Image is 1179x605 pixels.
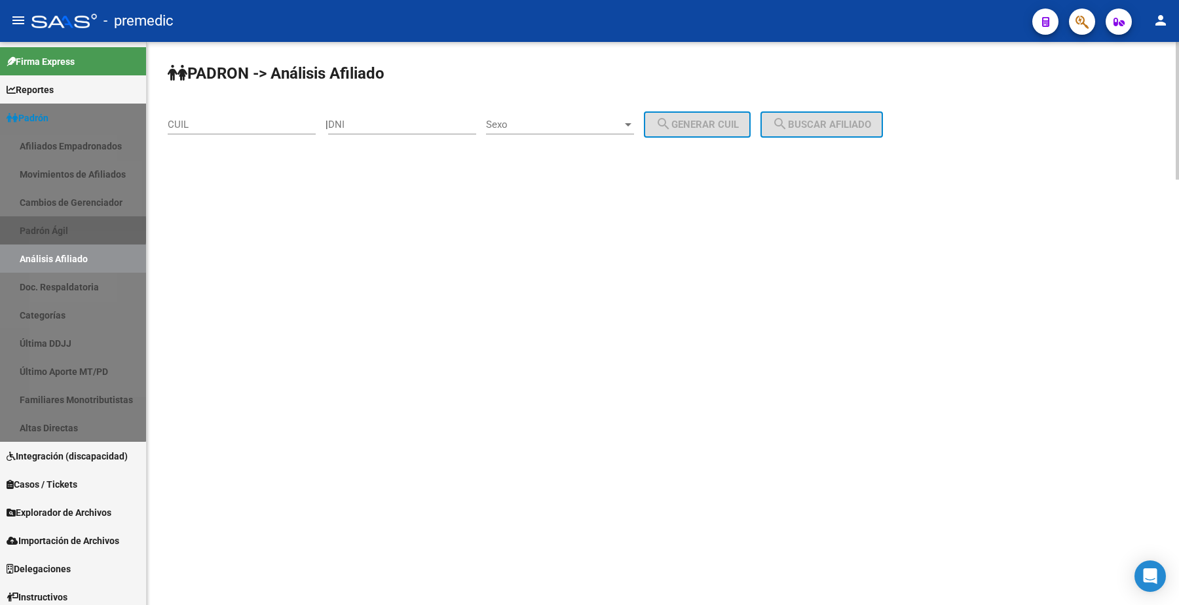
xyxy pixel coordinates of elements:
span: - premedic [103,7,174,35]
span: Importación de Archivos [7,534,119,548]
span: Firma Express [7,54,75,69]
div: Open Intercom Messenger [1134,560,1166,592]
span: Sexo [486,119,622,130]
mat-icon: person [1153,12,1169,28]
span: Casos / Tickets [7,477,77,492]
span: Buscar afiliado [772,119,871,130]
span: Generar CUIL [656,119,739,130]
span: Padrón [7,111,48,125]
mat-icon: menu [10,12,26,28]
span: Integración (discapacidad) [7,449,128,463]
span: Explorador de Archivos [7,505,111,520]
mat-icon: search [772,116,788,132]
span: Instructivos [7,590,67,604]
button: Generar CUIL [644,111,751,138]
mat-icon: search [656,116,671,132]
span: Reportes [7,83,54,97]
span: Delegaciones [7,562,71,576]
button: Buscar afiliado [760,111,883,138]
strong: PADRON -> Análisis Afiliado [168,64,384,83]
div: | [326,119,760,130]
